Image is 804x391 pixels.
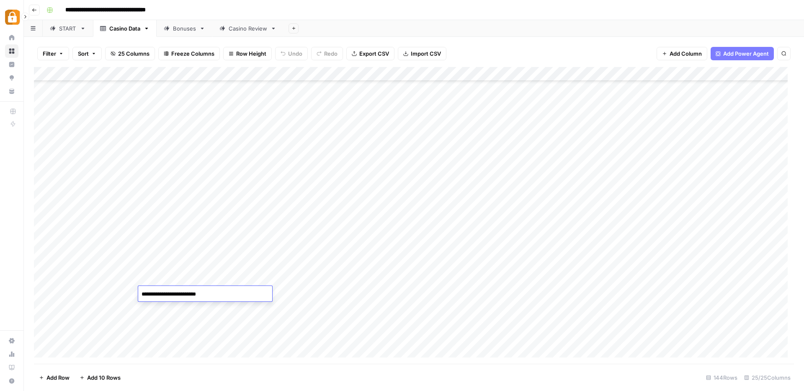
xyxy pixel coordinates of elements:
button: Import CSV [398,47,446,60]
span: Row Height [236,49,266,58]
a: Bonuses [157,20,212,37]
a: Insights [5,58,18,71]
span: Undo [288,49,302,58]
button: Help + Support [5,374,18,388]
span: Add Column [670,49,702,58]
a: Opportunities [5,71,18,85]
span: Add Row [46,373,70,382]
div: Casino Review [229,24,267,33]
span: Filter [43,49,56,58]
span: Freeze Columns [171,49,214,58]
span: Add Power Agent [723,49,769,58]
div: 144 Rows [703,371,741,384]
button: Row Height [223,47,272,60]
button: Add 10 Rows [75,371,126,384]
span: Export CSV [359,49,389,58]
a: Usage [5,347,18,361]
button: Add Row [34,371,75,384]
button: Filter [37,47,69,60]
button: Freeze Columns [158,47,220,60]
button: Workspace: Adzz [5,7,18,28]
span: Sort [78,49,89,58]
span: Add 10 Rows [87,373,121,382]
button: Redo [311,47,343,60]
button: Undo [275,47,308,60]
button: Add Column [657,47,707,60]
a: Settings [5,334,18,347]
span: Import CSV [411,49,441,58]
div: Bonuses [173,24,196,33]
a: Browse [5,44,18,58]
img: Adzz Logo [5,10,20,25]
div: Casino Data [109,24,140,33]
span: Redo [324,49,338,58]
div: START [59,24,77,33]
a: Casino Data [93,20,157,37]
div: 25/25 Columns [741,371,794,384]
button: Add Power Agent [711,47,774,60]
a: Home [5,31,18,44]
span: 25 Columns [118,49,149,58]
a: START [43,20,93,37]
a: Casino Review [212,20,283,37]
a: Learning Hub [5,361,18,374]
button: Export CSV [346,47,394,60]
button: 25 Columns [105,47,155,60]
a: Your Data [5,85,18,98]
button: Sort [72,47,102,60]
